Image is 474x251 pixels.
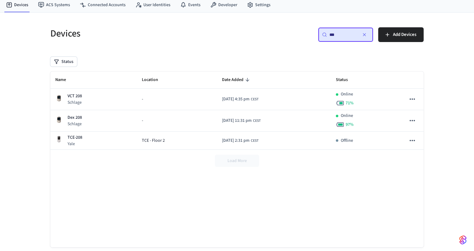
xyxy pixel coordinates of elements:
[68,114,82,121] p: Dex 208
[222,137,250,144] span: [DATE] 2:31 pm
[55,136,63,143] img: Yale Assure Touchscreen Wifi Smart Lock, Satin Nickel, Front
[68,141,82,147] p: Yale
[459,235,467,245] img: SeamLogoGradient.69752ec5.svg
[336,75,356,85] span: Status
[50,27,233,40] h5: Devices
[222,118,252,124] span: [DATE] 11:31 pm
[341,91,353,98] p: Online
[378,27,424,42] button: Add Devices
[251,97,258,102] span: CEST
[346,100,354,106] span: 71 %
[222,75,251,85] span: Date Added
[251,138,258,144] span: CEST
[68,134,82,141] p: TCE-208
[142,118,143,124] span: -
[222,118,261,124] div: Europe/Budapest
[68,99,82,106] p: Schlage
[222,96,258,102] div: Europe/Budapest
[222,96,250,102] span: [DATE] 4:35 pm
[253,118,261,124] span: CEST
[341,113,353,119] p: Online
[55,95,63,102] img: Schlage Sense Smart Deadbolt with Camelot Trim, Front
[142,137,165,144] span: TCE - Floor 2
[393,31,416,39] span: Add Devices
[68,93,82,99] p: VCT 208
[55,116,63,123] img: Schlage Sense Smart Deadbolt with Camelot Trim, Front
[142,75,166,85] span: Location
[55,75,74,85] span: Name
[50,57,77,67] button: Status
[50,71,424,150] table: sticky table
[142,96,143,102] span: -
[222,137,258,144] div: Europe/Budapest
[341,137,353,144] p: Offline
[68,121,82,127] p: Schlage
[346,122,354,128] span: 97 %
